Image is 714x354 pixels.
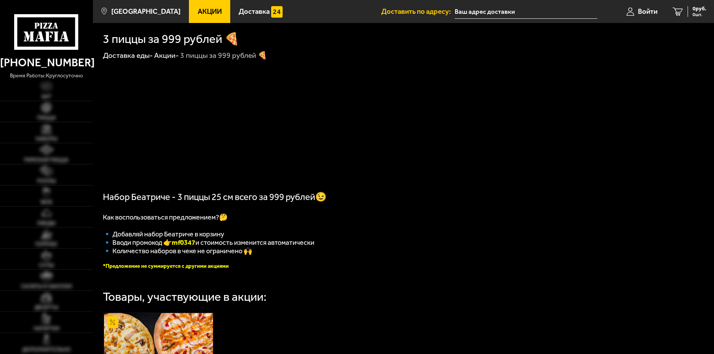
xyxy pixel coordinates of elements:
span: Хит [41,94,52,100]
span: 🔹 Вводи промокод 👉 и стоимость изменится автоматически [103,238,314,247]
span: Наборы [36,136,57,142]
span: Обеды [37,221,55,226]
span: 🔹 Количество наборов в чеке не ограничено 🙌 [103,247,252,255]
span: Набор Беатриче - 3 пиццы 25 см всего за 999 рублей😉 [103,192,327,202]
input: Ваш адрес доставки [455,5,597,19]
img: 15daf4d41897b9f0e9f617042186c801.svg [271,6,282,17]
span: Войти [638,8,657,15]
span: Напитки [34,326,59,331]
font: *Предложение не суммируется с другими акциями [103,263,229,269]
span: Супы [39,263,54,268]
span: 0 шт. [693,12,706,17]
div: Товары, участвующие в акции: [103,291,267,303]
span: Дополнительно [22,347,71,352]
a: Акции- [154,51,179,60]
span: Десерты [34,305,58,310]
span: Акции [198,8,222,15]
span: Как воспользоваться предложением?🤔 [103,213,228,221]
span: 🔹 Добавляй набор Беатриче в корзину [103,230,224,238]
span: 0 руб. [693,6,706,11]
b: mf0347 [172,238,195,247]
span: Роллы [37,179,56,184]
span: Римская пицца [24,157,68,163]
a: Доставка еды- [103,51,153,60]
img: Акционный [107,316,118,328]
span: WOK [41,200,52,205]
span: Салаты и закуски [21,284,72,289]
span: Горячее [35,242,57,247]
div: 3 пиццы за 999 рублей 🍕 [180,51,267,60]
span: Доставка [239,8,270,15]
span: [GEOGRAPHIC_DATA] [111,8,181,15]
h1: 3 пиццы за 999 рублей 🍕 [103,33,239,45]
span: Доставить по адресу: [381,8,455,15]
span: Пицца [37,115,56,121]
